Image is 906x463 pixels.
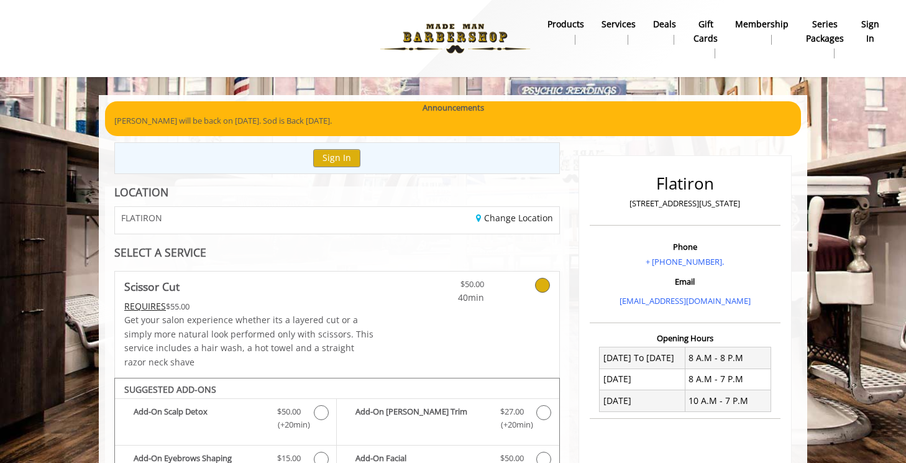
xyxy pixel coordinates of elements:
[646,256,724,267] a: + [PHONE_NUMBER].
[370,4,541,73] img: Made Man Barbershop logo
[685,369,771,390] td: 8 A.M - 7 P.M
[493,418,530,431] span: (+20min )
[653,17,676,31] b: Deals
[124,383,216,395] b: SUGGESTED ADD-ONS
[476,212,553,224] a: Change Location
[124,313,374,369] p: Get your salon experience whether its a layered cut or a simply more natural look performed only ...
[411,291,484,305] span: 40min
[134,405,265,431] b: Add-On Scalp Detox
[600,347,685,369] td: [DATE] To [DATE]
[124,278,180,295] b: Scissor Cut
[124,300,166,312] span: This service needs some Advance to be paid before we block your appointment
[355,405,487,431] b: Add-On [PERSON_NAME] Trim
[861,17,879,45] b: sign in
[411,272,484,305] a: $50.00
[539,16,593,48] a: Productsproducts
[806,17,844,45] b: Series packages
[124,300,374,313] div: $55.00
[500,405,524,418] span: $27.00
[685,347,771,369] td: 8 A.M - 8 P.M
[853,16,888,48] a: sign insign in
[600,369,685,390] td: [DATE]
[797,16,853,62] a: Series packagesSeries packages
[114,247,560,259] div: SELECT A SERVICE
[593,16,644,48] a: ServicesServices
[590,334,780,342] h3: Opening Hours
[726,16,797,48] a: MembershipMembership
[593,197,777,210] p: [STREET_ADDRESS][US_STATE]
[121,213,162,222] span: FLATIRON
[593,277,777,286] h3: Email
[121,405,330,434] label: Add-On Scalp Detox
[271,418,308,431] span: (+20min )
[602,17,636,31] b: Services
[343,405,552,434] label: Add-On Beard Trim
[423,101,484,114] b: Announcements
[277,405,301,418] span: $50.00
[593,175,777,193] h2: Flatiron
[547,17,584,31] b: products
[685,390,771,411] td: 10 A.M - 7 P.M
[735,17,789,31] b: Membership
[114,114,792,127] p: [PERSON_NAME] will be back on [DATE]. Sod is Back [DATE].
[644,16,685,48] a: DealsDeals
[620,295,751,306] a: [EMAIL_ADDRESS][DOMAIN_NAME]
[600,390,685,411] td: [DATE]
[685,16,726,62] a: Gift cardsgift cards
[593,242,777,251] h3: Phone
[313,149,360,167] button: Sign In
[114,185,168,199] b: LOCATION
[693,17,718,45] b: gift cards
